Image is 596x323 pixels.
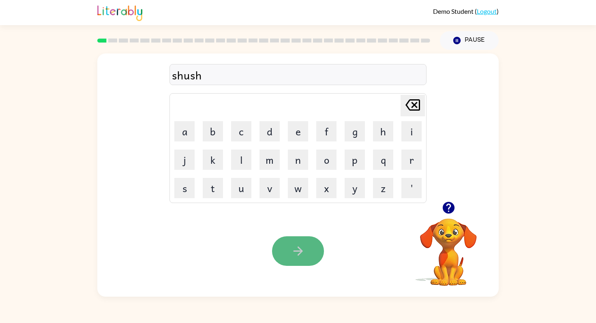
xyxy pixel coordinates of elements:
[231,121,251,141] button: c
[203,150,223,170] button: k
[174,178,195,198] button: s
[401,178,422,198] button: '
[316,121,337,141] button: f
[259,121,280,141] button: d
[316,150,337,170] button: o
[97,3,142,21] img: Literably
[259,150,280,170] button: m
[373,178,393,198] button: z
[345,121,365,141] button: g
[203,121,223,141] button: b
[172,66,424,83] div: shush
[373,150,393,170] button: q
[316,178,337,198] button: x
[440,31,499,50] button: Pause
[373,121,393,141] button: h
[231,178,251,198] button: u
[288,150,308,170] button: n
[203,178,223,198] button: t
[408,206,489,287] video: Your browser must support playing .mp4 files to use Literably. Please try using another browser.
[231,150,251,170] button: l
[259,178,280,198] button: v
[401,150,422,170] button: r
[288,178,308,198] button: w
[174,121,195,141] button: a
[477,7,497,15] a: Logout
[345,150,365,170] button: p
[345,178,365,198] button: y
[288,121,308,141] button: e
[433,7,475,15] span: Demo Student
[174,150,195,170] button: j
[401,121,422,141] button: i
[433,7,499,15] div: ( )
